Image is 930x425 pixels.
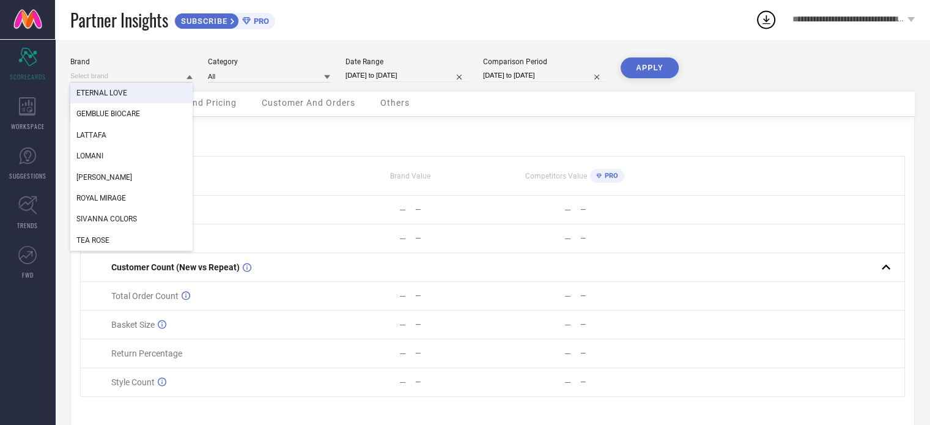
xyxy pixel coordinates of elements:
span: LATTAFA [76,131,106,139]
a: SUBSCRIBEPRO [174,10,275,29]
input: Select comparison period [483,69,605,82]
div: — [415,234,492,243]
div: TEA ROSE [70,230,193,251]
span: WORKSPACE [11,122,45,131]
span: ROYAL MIRAGE [76,194,126,202]
span: TRENDS [17,221,38,230]
div: — [564,205,571,215]
span: Brand Value [390,172,430,180]
span: TEA ROSE [76,236,109,245]
span: PRO [602,172,618,180]
div: — [415,349,492,358]
input: Select brand [70,70,193,83]
span: Basket Size [111,320,155,330]
span: Competitors Value [525,172,587,180]
div: Metrics [80,126,905,141]
span: LOMANI [76,152,103,160]
div: — [580,349,657,358]
div: — [580,320,657,329]
div: — [415,378,492,386]
span: SUBSCRIBE [175,17,231,26]
div: — [415,205,492,214]
div: — [415,320,492,329]
div: — [399,234,406,243]
div: GEMBLUE BIOCARE [70,103,193,124]
div: — [399,320,406,330]
span: Customer Count (New vs Repeat) [111,262,240,272]
span: Others [380,98,410,108]
div: LATTAFA [70,125,193,146]
span: PRO [251,17,269,26]
span: Total Order Count [111,291,179,301]
span: GEMBLUE BIOCARE [76,109,140,118]
div: Brand [70,57,193,66]
span: [PERSON_NAME] [76,173,132,182]
input: Select date range [345,69,468,82]
div: — [399,377,406,387]
div: — [399,291,406,301]
div: — [399,349,406,358]
span: ETERNAL LOVE [76,89,127,97]
span: Partner Insights [70,7,168,32]
span: SCORECARDS [10,72,46,81]
div: — [580,292,657,300]
div: MISS ROSE [70,167,193,188]
div: Date Range [345,57,468,66]
div: — [564,234,571,243]
div: Comparison Period [483,57,605,66]
div: — [564,349,571,358]
span: Customer And Orders [262,98,355,108]
div: Open download list [755,9,777,31]
div: — [564,320,571,330]
span: Style Count [111,377,155,387]
div: SIVANNA COLORS [70,209,193,229]
div: — [580,205,657,214]
div: — [580,378,657,386]
div: — [399,205,406,215]
div: — [580,234,657,243]
span: SUGGESTIONS [9,171,46,180]
span: SIVANNA COLORS [76,215,137,223]
span: Return Percentage [111,349,182,358]
div: ROYAL MIRAGE [70,188,193,209]
div: Category [208,57,330,66]
div: — [564,291,571,301]
div: ETERNAL LOVE [70,83,193,103]
div: LOMANI [70,146,193,166]
button: APPLY [621,57,679,78]
span: FWD [22,270,34,279]
div: — [415,292,492,300]
div: — [564,377,571,387]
